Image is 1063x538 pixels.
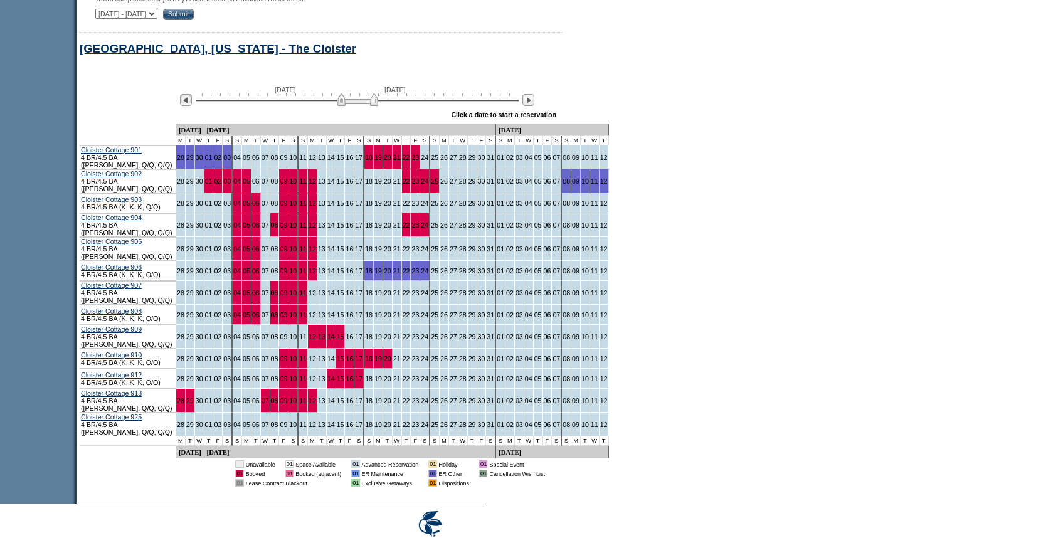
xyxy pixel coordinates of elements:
[262,177,269,185] a: 07
[289,177,297,185] a: 10
[411,245,419,253] a: 23
[196,221,203,229] a: 30
[581,221,589,229] a: 10
[243,267,250,275] a: 05
[421,177,428,185] a: 24
[271,199,278,207] a: 08
[318,221,325,229] a: 13
[450,245,457,253] a: 27
[506,177,514,185] a: 02
[177,289,184,297] a: 28
[591,199,598,207] a: 11
[177,245,184,253] a: 28
[214,154,221,161] a: 02
[214,221,221,229] a: 02
[327,267,335,275] a: 14
[223,245,231,253] a: 03
[262,199,269,207] a: 07
[600,154,608,161] a: 12
[600,199,608,207] a: 12
[534,177,542,185] a: 05
[81,238,142,245] a: Cloister Cottage 905
[337,199,344,207] a: 15
[450,199,457,207] a: 27
[581,199,589,207] a: 10
[553,267,560,275] a: 07
[468,177,476,185] a: 29
[365,221,373,229] a: 18
[440,177,448,185] a: 26
[289,154,297,161] a: 10
[487,267,494,275] a: 31
[459,221,467,229] a: 28
[299,267,307,275] a: 11
[525,177,532,185] a: 04
[289,289,297,297] a: 10
[271,245,278,253] a: 08
[384,199,391,207] a: 20
[431,199,438,207] a: 25
[506,267,514,275] a: 02
[534,154,542,161] a: 05
[553,154,560,161] a: 07
[516,267,523,275] a: 03
[374,267,382,275] a: 19
[553,245,560,253] a: 07
[223,154,231,161] a: 03
[252,177,260,185] a: 06
[252,221,260,229] a: 06
[459,245,467,253] a: 28
[252,289,260,297] a: 06
[572,221,579,229] a: 09
[223,289,231,297] a: 03
[544,177,551,185] a: 06
[81,214,142,221] a: Cloister Cottage 904
[553,177,560,185] a: 07
[572,245,579,253] a: 09
[374,221,382,229] a: 19
[252,154,260,161] a: 06
[468,267,476,275] a: 29
[262,289,269,297] a: 07
[450,267,457,275] a: 27
[544,154,551,161] a: 06
[393,245,401,253] a: 21
[289,267,297,275] a: 10
[177,267,184,275] a: 28
[544,221,551,229] a: 06
[506,221,514,229] a: 02
[271,154,278,161] a: 08
[403,245,410,253] a: 22
[186,267,194,275] a: 29
[497,154,504,161] a: 01
[591,154,598,161] a: 11
[600,267,608,275] a: 12
[337,177,344,185] a: 15
[403,154,410,161] a: 22
[346,177,353,185] a: 16
[233,245,241,253] a: 04
[591,177,598,185] a: 11
[346,245,353,253] a: 16
[459,199,467,207] a: 28
[374,154,382,161] a: 19
[384,154,391,161] a: 20
[450,154,457,161] a: 27
[468,221,476,229] a: 29
[233,177,241,185] a: 04
[365,267,373,275] a: 18
[393,177,401,185] a: 21
[393,154,401,161] a: 21
[544,245,551,253] a: 06
[468,199,476,207] a: 29
[186,289,194,297] a: 29
[233,221,241,229] a: 04
[393,199,401,207] a: 21
[516,154,523,161] a: 03
[591,221,598,229] a: 11
[223,221,231,229] a: 03
[478,221,485,229] a: 30
[186,221,194,229] a: 29
[600,245,608,253] a: 12
[534,199,542,207] a: 05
